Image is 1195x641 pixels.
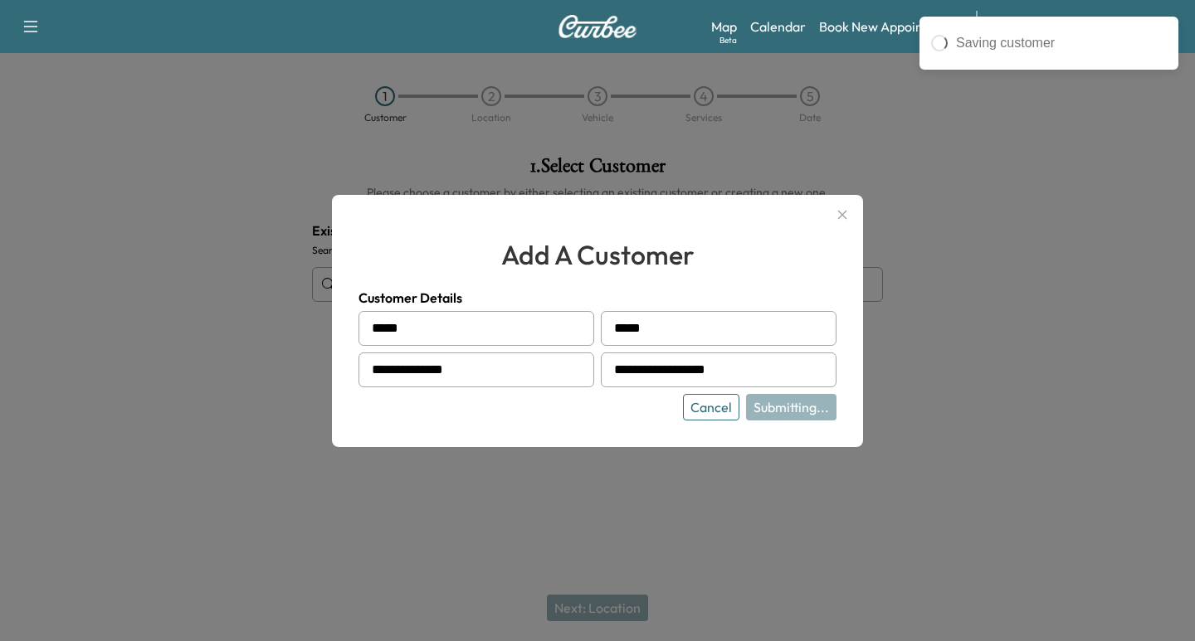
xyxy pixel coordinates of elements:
[711,17,737,36] a: MapBeta
[956,33,1167,53] div: Saving customer
[719,34,737,46] div: Beta
[558,15,637,38] img: Curbee Logo
[358,235,836,274] h2: add a customer
[819,17,959,36] a: Book New Appointment
[750,17,806,36] a: Calendar
[358,288,836,308] h4: Customer Details
[683,394,739,420] button: Cancel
